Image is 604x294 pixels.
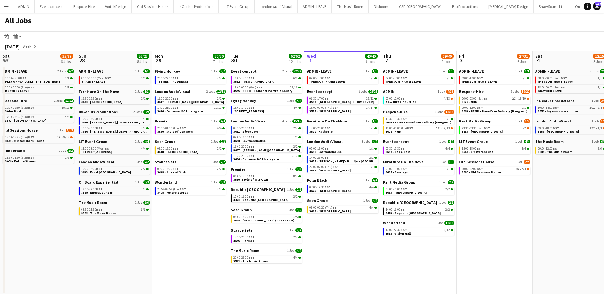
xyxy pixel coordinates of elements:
[592,99,599,103] span: 1 Job
[28,106,34,110] span: BST
[172,106,179,110] span: BST
[293,127,298,130] span: 2/2
[589,127,595,130] span: 19I
[231,119,266,123] span: London AudioVisual
[401,117,407,121] span: BST
[293,106,298,109] span: 4/4
[368,90,378,94] span: 26/26
[233,76,301,83] a: 16:00-18:00BST6/63552 - [GEOGRAPHIC_DATA]
[282,69,291,73] span: 2 Jobs
[79,89,150,109] div: Furniture On The Move1 Job1/117:30-19:30BST1/13623 - [GEOGRAPHIC_DATA]
[172,76,179,80] span: BST
[157,80,188,84] span: 3613 - 245 Regent Street
[155,69,180,73] span: Flying Monkey
[133,110,142,114] span: 2 Jobs
[81,117,103,121] span: 10:00-13:00
[5,85,73,93] a: 00:00-00:00 (Sun)BST1/1BRAYDEN LEAVE
[219,119,226,123] span: 4/4
[28,85,34,89] span: BST
[363,119,370,123] span: 1 Job
[287,99,294,103] span: 1 Job
[462,77,483,80] span: 09:00-17:00
[309,100,374,104] span: 3552 - Somerset House [SHOW COVER]
[515,69,522,73] span: 1 Job
[66,129,74,132] span: 9/13
[157,100,224,104] span: 3637 - Spencer House
[81,96,149,104] a: 17:30-19:30BST1/13623 - [GEOGRAPHIC_DATA]
[155,69,226,73] a: Flying Monkey1 Job2/2
[598,127,602,130] span: 1/3
[157,106,179,109] span: 17:30-21:30
[386,117,407,121] span: 13:30-17:30
[3,128,74,133] a: Old Sessions House1 Job9/13
[141,97,146,100] span: 1/1
[386,117,453,124] a: 13:30-17:30BST1/13603 - PEND - Panel Van Delivery (Peugeot)
[157,96,225,104] a: 16:00-20:00BST2/23637 - [PERSON_NAME][GEOGRAPHIC_DATA]
[363,69,370,73] span: 1 Job
[446,90,454,94] span: 4/13
[439,69,446,73] span: 1 Job
[386,127,453,130] div: •
[3,98,74,103] a: Bespoke-Hire2 Jobs22/22
[231,69,302,73] a: Event concept2 Jobs22/22
[233,126,301,133] a: 08:30-21:00BST2/23651 - Silver Door
[372,69,378,73] span: 1/1
[477,76,483,80] span: BST
[484,96,490,101] span: BST
[462,126,529,133] a: 23:30-03:30 (Sat)BST1/23653 - [GEOGRAPHIC_DATA]
[79,109,150,114] a: InGenius Productions2 Jobs9/9
[3,98,74,128] div: Bespoke-Hire2 Jobs22/2216:30-03:59 (Sun)BST18/183444 - NHM17:30-03:15 (Sun)BST4/43572 - [GEOGRAPH...
[538,109,578,113] span: 3659 - Ingenius Warehouse
[57,69,66,73] span: 2 Jobs
[292,69,302,73] span: 22/22
[81,77,111,80] span: 00:00-00:00 (Mon)
[383,109,454,139] div: Bespoke-Hire2 Jobs13/1413:30-17:30BST1/13603 - PEND - Panel Van Delivery (Peugeot)16:00-00:00 (Fr...
[79,69,150,89] div: ADMIN - LEAVE1 Job1/100:00-00:00 (Mon)BST1/1BRAYDEN LEAVE
[307,69,332,73] span: ADMIN - LEAVE
[68,0,100,13] button: Bespoke-Hire
[233,127,255,130] span: 08:30-21:00
[447,0,483,13] button: Box Productions
[444,97,450,100] span: 4/13
[324,126,331,130] span: BST
[231,119,302,123] a: London AudioVisual4 Jobs15/15
[155,89,226,94] a: London AudioVisual2 Jobs12/12
[157,97,179,100] span: 16:00-20:00
[538,89,562,93] span: BRAYDEN LEAVE
[598,77,602,80] span: 1/1
[383,69,454,73] a: ADMIN - LEAVE1 Job1/1
[435,110,443,114] span: 2 Jobs
[511,90,519,94] span: 2 Jobs
[81,127,103,130] span: 10:00-20:00
[143,110,150,114] span: 9/9
[324,96,331,101] span: BST
[307,119,347,123] span: Furniture On The Move
[593,3,601,10] a: 119
[522,127,526,130] span: 1/2
[231,69,257,73] span: Event concept
[5,115,73,122] a: 17:30-03:15 (Sun)BST4/43572 - [GEOGRAPHIC_DATA]
[13,0,35,13] button: ADMIN
[309,77,331,80] span: 09:00-17:00
[383,89,454,94] a: ADMIN1 Job4/13
[369,77,374,80] span: 1/1
[309,127,331,130] span: 18:00-20:00
[135,90,142,94] span: 1 Job
[231,69,302,98] div: Event concept2 Jobs22/2216:00-18:00BST6/63552 - [GEOGRAPHIC_DATA]18:00-00:00 (Wed)BST16/163545 - ...
[248,106,255,110] span: BST
[20,76,26,80] span: BST
[524,119,530,123] span: 1/2
[462,80,497,84] span: ANDY LEAVE
[157,126,225,133] a: 20:00-01:00 (Tue)BST4/43550 - Style of Our Own
[366,97,374,100] span: 12/12
[143,69,150,73] span: 1/1
[538,80,573,84] span: Shane Leave
[484,126,490,130] span: BST
[386,120,451,124] span: 3603 - PEND - Panel Van Delivery (Peugeot)
[5,80,61,84] span: FLEX UNAVAILABLE - Ben Turner
[369,127,374,130] span: 1/1
[462,97,490,100] span: 06:00-03:00 (Sat)
[231,98,256,103] span: Flying Monkey
[401,76,407,80] span: BST
[462,96,529,104] a: 06:00-03:00 (Sat)BST2I•18/193629 - NHM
